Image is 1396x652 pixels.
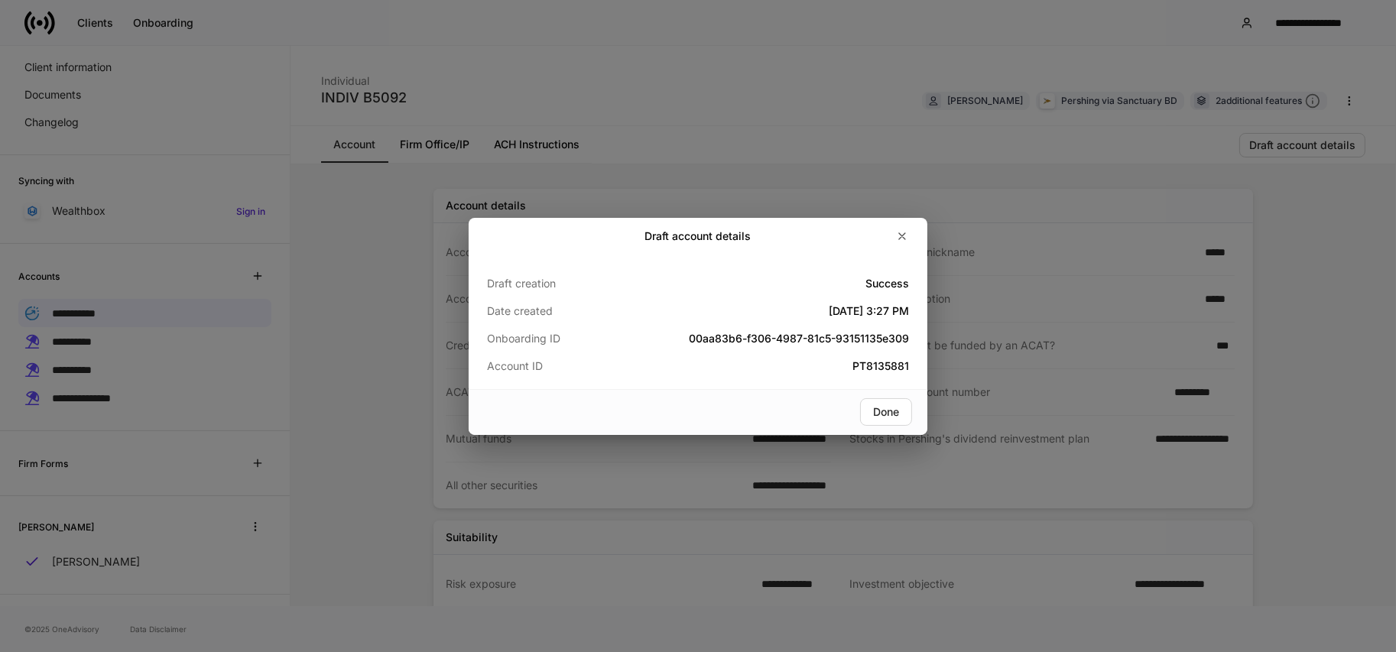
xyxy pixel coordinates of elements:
[860,398,912,426] button: Done
[873,407,899,417] div: Done
[487,331,628,346] p: Onboarding ID
[628,276,909,291] h5: Success
[487,358,628,374] p: Account ID
[645,229,752,244] h2: Draft account details
[628,358,909,374] h5: PT8135881
[487,303,628,319] p: Date created
[628,331,909,346] h5: 00aa83b6-f306-4987-81c5-93151135e309
[628,303,909,319] h5: [DATE] 3:27 PM
[487,276,628,291] p: Draft creation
